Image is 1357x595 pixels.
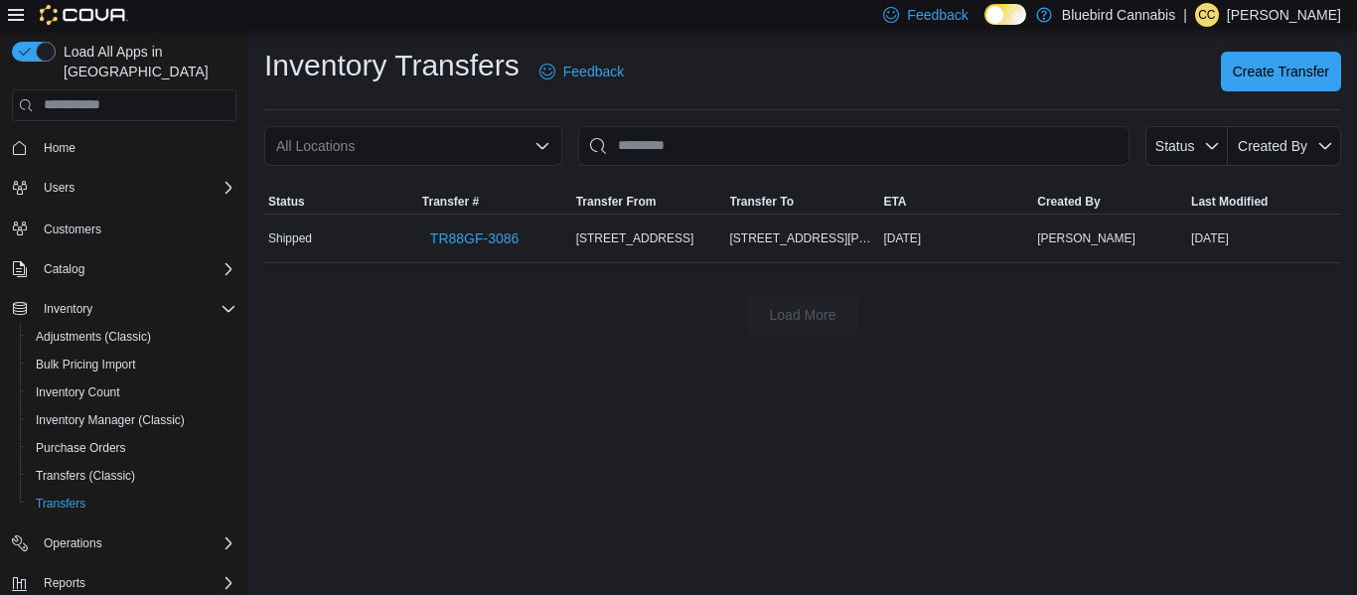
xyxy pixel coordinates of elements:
a: Customers [36,218,109,241]
span: Inventory [44,301,92,317]
span: [PERSON_NAME] [1037,230,1135,246]
h1: Inventory Transfers [264,46,520,85]
a: Adjustments (Classic) [28,325,159,349]
button: Created By [1033,190,1187,214]
span: Adjustments (Classic) [28,325,236,349]
span: Load All Apps in [GEOGRAPHIC_DATA] [56,42,236,81]
span: Adjustments (Classic) [36,329,151,345]
span: Inventory [36,297,236,321]
button: Transfer # [418,190,572,214]
button: Transfers (Classic) [20,462,244,490]
span: Transfer # [422,194,479,210]
p: Bluebird Cannabis [1062,3,1175,27]
span: [STREET_ADDRESS][PERSON_NAME] [730,230,876,246]
span: [STREET_ADDRESS] [576,230,694,246]
input: This is a search bar. After typing your query, hit enter to filter the results lower in the page. [578,126,1130,166]
button: Adjustments (Classic) [20,323,244,351]
span: Create Transfer [1233,62,1329,81]
span: Bulk Pricing Import [36,357,136,372]
button: Users [4,174,244,202]
button: Inventory [36,297,100,321]
button: Home [4,133,244,162]
button: Catalog [4,255,244,283]
span: Transfers (Classic) [36,468,135,484]
a: Bulk Pricing Import [28,353,144,376]
input: Dark Mode [984,4,1026,25]
button: Transfer From [572,190,726,214]
span: ETA [883,194,906,210]
button: Transfers [20,490,244,518]
span: Transfers [28,492,236,516]
button: Status [1145,126,1228,166]
span: Users [44,180,75,196]
p: | [1183,3,1187,27]
a: Inventory Count [28,380,128,404]
span: cc [1198,3,1215,27]
span: Customers [44,222,101,237]
a: Transfers (Classic) [28,464,143,488]
button: Open list of options [534,138,550,154]
span: Bulk Pricing Import [28,353,236,376]
span: Users [36,176,236,200]
span: TR88GF-3086 [430,228,519,248]
span: Inventory Count [28,380,236,404]
span: Last Modified [1191,194,1268,210]
span: Customers [36,216,236,240]
span: Home [44,140,75,156]
button: Created By [1228,126,1341,166]
span: Transfers (Classic) [28,464,236,488]
span: Status [1155,138,1195,154]
span: Status [268,194,305,210]
div: [DATE] [1187,226,1341,250]
span: Operations [36,531,236,555]
button: Bulk Pricing Import [20,351,244,378]
button: Transfer To [726,190,880,214]
button: Inventory Manager (Classic) [20,406,244,434]
span: Reports [44,575,85,591]
span: Feedback [907,5,968,25]
a: Transfers [28,492,93,516]
span: Created By [1238,138,1307,154]
button: Reports [36,571,93,595]
span: Reports [36,571,236,595]
span: Created By [1037,194,1100,210]
span: Transfer From [576,194,657,210]
span: Home [36,135,236,160]
a: TR88GF-3086 [422,219,527,258]
button: Operations [36,531,110,555]
button: Users [36,176,82,200]
span: Catalog [36,257,236,281]
span: Purchase Orders [28,436,236,460]
span: Inventory Manager (Classic) [28,408,236,432]
span: Shipped [268,230,312,246]
a: Inventory Manager (Classic) [28,408,193,432]
button: Inventory [4,295,244,323]
span: Dark Mode [984,25,985,26]
a: Feedback [531,52,632,91]
button: Purchase Orders [20,434,244,462]
img: Cova [40,5,128,25]
a: Purchase Orders [28,436,134,460]
div: carter campbell [1195,3,1219,27]
button: Catalog [36,257,92,281]
span: Inventory Manager (Classic) [36,412,185,428]
button: Operations [4,529,244,557]
span: Transfers [36,496,85,512]
button: Customers [4,214,244,242]
div: [DATE] [879,226,1033,250]
p: [PERSON_NAME] [1227,3,1341,27]
span: Transfer To [730,194,794,210]
button: Load More [747,295,858,335]
span: Feedback [563,62,624,81]
a: Home [36,136,83,160]
button: Inventory Count [20,378,244,406]
button: ETA [879,190,1033,214]
span: Inventory Count [36,384,120,400]
button: Status [264,190,418,214]
span: Load More [770,305,836,325]
span: Operations [44,535,102,551]
button: Last Modified [1187,190,1341,214]
span: Purchase Orders [36,440,126,456]
span: Catalog [44,261,84,277]
button: Create Transfer [1221,52,1341,91]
